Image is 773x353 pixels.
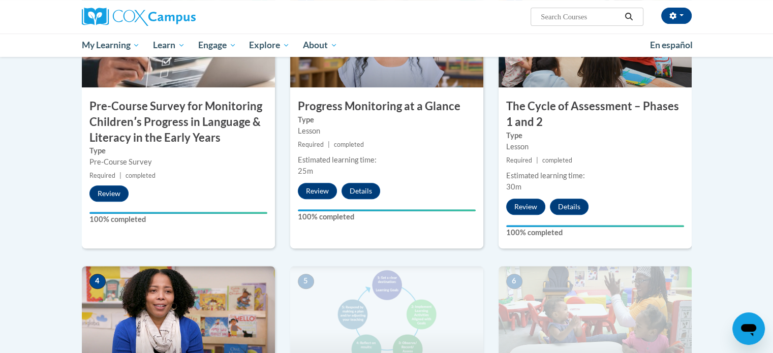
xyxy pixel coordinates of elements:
button: Search [621,11,636,23]
label: Type [506,130,684,141]
div: Your progress [298,209,476,211]
label: 100% completed [506,227,684,238]
div: Pre-Course Survey [89,156,267,168]
span: 4 [89,274,106,289]
span: 25m [298,167,313,175]
span: En español [650,40,693,50]
input: Search Courses [540,11,621,23]
div: Lesson [298,125,476,137]
span: Explore [249,39,290,51]
button: Review [89,185,129,202]
span: | [119,172,121,179]
h3: Progress Monitoring at a Glance [290,99,483,114]
div: Estimated learning time: [298,154,476,166]
span: | [328,141,330,148]
button: Review [506,199,545,215]
span: About [303,39,337,51]
div: Lesson [506,141,684,152]
span: 5 [298,274,314,289]
button: Review [298,183,337,199]
a: My Learning [75,34,147,57]
button: Details [342,183,380,199]
div: Your progress [89,212,267,214]
img: Cox Campus [82,8,196,26]
label: 100% completed [298,211,476,222]
a: En español [643,35,699,56]
span: | [536,156,538,164]
a: Explore [242,34,296,57]
label: 100% completed [89,214,267,225]
span: 30m [506,182,521,191]
a: About [296,34,344,57]
a: Engage [192,34,243,57]
span: Required [298,141,324,148]
span: completed [126,172,156,179]
h3: The Cycle of Assessment – Phases 1 and 2 [499,99,692,130]
h3: Pre-Course Survey for Monitoring Childrenʹs Progress in Language & Literacy in the Early Years [82,99,275,145]
div: Your progress [506,225,684,227]
iframe: Button to launch messaging window [732,312,765,345]
span: My Learning [81,39,140,51]
button: Details [550,199,589,215]
span: completed [542,156,572,164]
span: 6 [506,274,522,289]
a: Learn [146,34,192,57]
span: Engage [198,39,236,51]
span: Learn [153,39,185,51]
div: Main menu [67,34,707,57]
label: Type [89,145,267,156]
a: Cox Campus [82,8,275,26]
span: Required [506,156,532,164]
span: completed [334,141,364,148]
button: Account Settings [661,8,692,24]
label: Type [298,114,476,125]
span: Required [89,172,115,179]
div: Estimated learning time: [506,170,684,181]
